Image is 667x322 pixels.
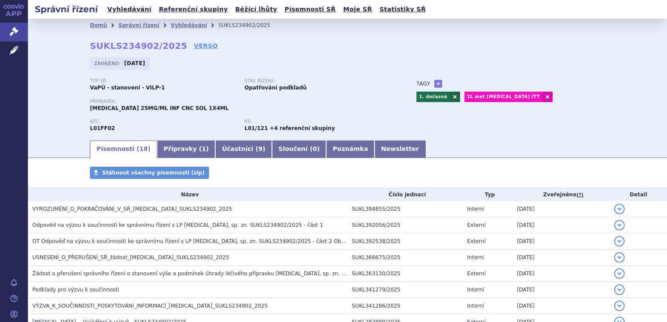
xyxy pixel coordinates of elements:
td: SUKL341279/2025 [347,282,463,298]
p: ATC: [90,119,236,124]
td: SUKL394855/2025 [347,201,463,217]
a: Účastníci (9) [215,140,272,158]
th: Typ [463,188,512,201]
th: Detail [610,188,667,201]
p: RS: [244,119,390,124]
span: Žádost o přerušení správního řízení o stanovení výše a podmínek úhrady léčivého přípravku KEYTRUD... [32,271,393,277]
a: Vyhledávání [105,3,154,15]
span: Zahájeno: [94,60,122,67]
span: Interní [467,303,484,309]
strong: Opatřování podkladů [244,85,306,91]
a: Domů [90,22,107,28]
td: [DATE] [512,217,610,233]
a: VERSO [194,41,218,50]
td: SUKL363130/2025 [347,266,463,282]
a: Přípravky (1) [157,140,215,158]
span: 9 [258,145,263,152]
span: Stáhnout všechny písemnosti (zip) [102,170,205,176]
button: detail [614,204,625,214]
td: [DATE] [512,282,610,298]
a: 1L met [MEDICAL_DATA] ITT [464,92,542,102]
td: [DATE] [512,233,610,250]
a: Poznámka [326,140,375,158]
td: [DATE] [512,250,610,266]
span: Odpověd na výzvu k součinnosti ke správnímu řízení s LP Keytruda, sp. zn. SUKLS234902/2025 - část 1 [32,222,323,228]
strong: VaPÚ - stanovení - VILP-1 [90,85,165,91]
span: [MEDICAL_DATA] 25MG/ML INF CNC SOL 1X4ML [90,105,229,111]
th: Název [28,188,347,201]
button: detail [614,301,625,311]
span: Interní [467,206,484,212]
button: detail [614,220,625,230]
span: 1 [202,145,206,152]
td: SUKL392056/2025 [347,217,463,233]
th: Číslo jednací [347,188,463,201]
span: Externí [467,238,485,244]
span: Externí [467,271,485,277]
strong: pembrolizumab [244,125,268,131]
span: OT Odpověď na výzvu k součinnosti ke správnímu řízení s LP Keytruda, sp. zn. SUKLS234902/2025 - č... [32,238,385,244]
span: VÝZVA_K_SOUČINNOSTI_POSKYTOVÁNÍ_INFORMACÍ_KEYTRUDA_SUKLS234902_2025 [32,303,268,309]
button: detail [614,284,625,295]
a: + [434,80,442,88]
a: Správní řízení [118,22,159,28]
span: Interní [467,254,484,260]
span: Interní [467,287,484,293]
a: Newsletter [375,140,426,158]
a: Referenční skupiny [156,3,230,15]
td: SUKL366675/2025 [347,250,463,266]
p: Stav řízení: [244,79,390,84]
button: detail [614,268,625,279]
abbr: (?) [577,192,584,198]
strong: SUKLS234902/2025 [90,41,187,51]
button: detail [614,236,625,247]
span: Podklady pro výzvu k součinnosti [32,287,119,293]
td: [DATE] [512,298,610,314]
td: SUKL341286/2025 [347,298,463,314]
button: detail [614,252,625,263]
a: Písemnosti SŘ [282,3,338,15]
a: Statistiky SŘ [377,3,428,15]
a: Sloučení (0) [272,140,326,158]
span: VYROZUMĚNÍ_O_POKRAČOVÁNÍ_V_SŘ_KEYTRUDA_SUKLS234902_2025 [32,206,232,212]
p: Přípravek: [90,99,399,104]
td: [DATE] [512,201,610,217]
th: Zveřejněno [512,188,610,201]
a: Stáhnout všechny písemnosti (zip) [90,167,209,179]
a: 1. dočasná [416,92,450,102]
span: USNESENÍ_O_PŘERUŠENÍ_SŘ_žádost_KEYTRUDA_SUKLS234902_2025 [32,254,229,260]
a: Moje SŘ [340,3,375,15]
td: [DATE] [512,266,610,282]
p: Typ SŘ: [90,79,236,84]
span: 0 [313,145,317,152]
h2: Správní řízení [28,3,105,15]
td: SUKL392538/2025 [347,233,463,250]
strong: [DATE] [124,60,145,66]
a: Vyhledávání [171,22,207,28]
span: 18 [139,145,148,152]
span: Externí [467,222,485,228]
strong: PEMBROLIZUMAB [90,125,115,131]
strong: +4 referenční skupiny [270,125,335,131]
a: Písemnosti (18) [90,140,157,158]
a: Běžící lhůty [233,3,280,15]
li: SUKLS234902/2025 [218,19,282,32]
h3: Tagy [416,79,430,89]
